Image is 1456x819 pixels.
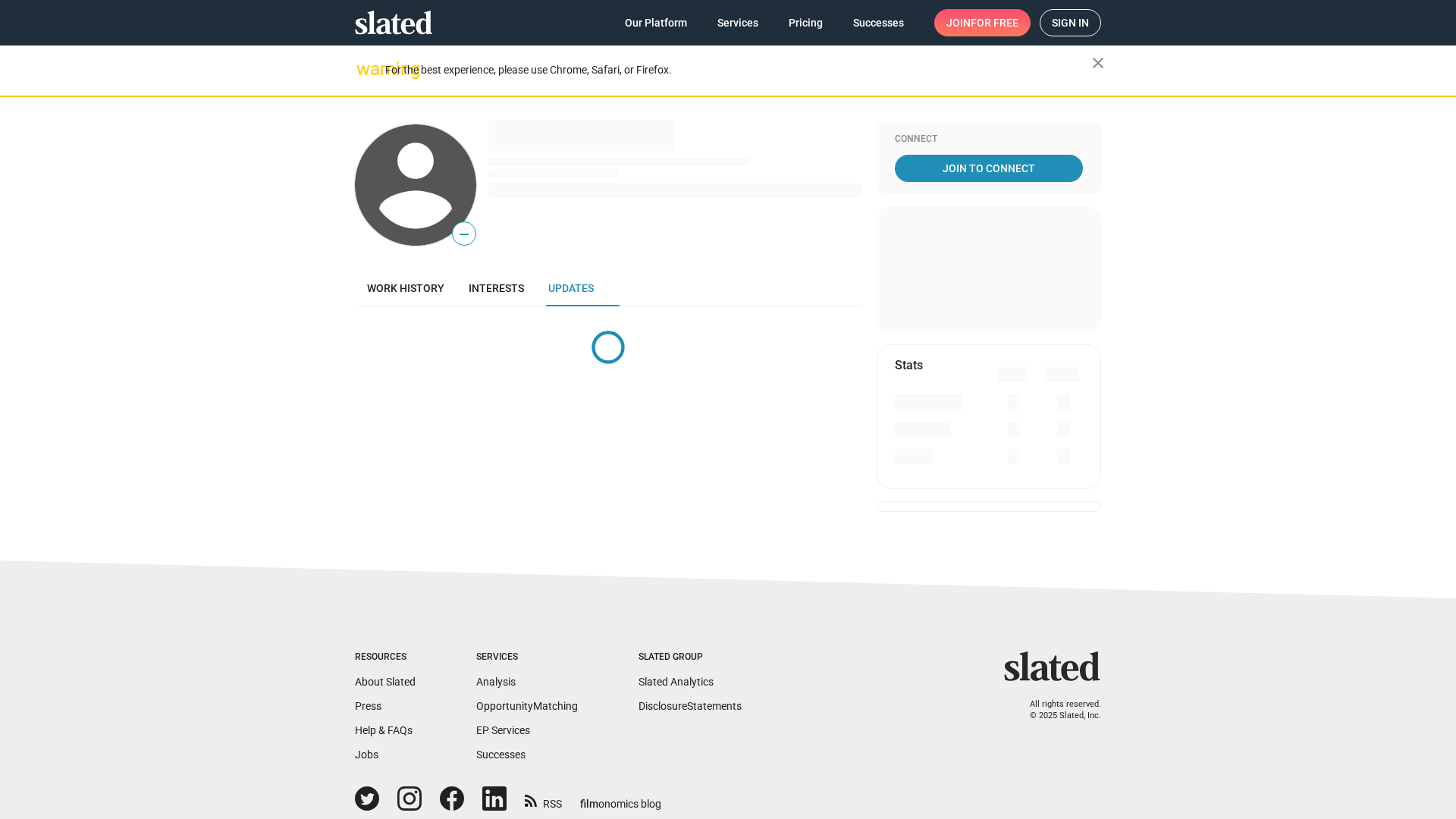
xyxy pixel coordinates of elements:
span: Pricing [789,9,823,36]
a: Sign in [1040,9,1101,36]
p: All rights reserved. © 2025 Slated, Inc. [1014,699,1101,721]
span: Join To Connect [898,155,1080,182]
span: Work history [367,282,444,294]
mat-icon: warning [356,60,375,78]
a: Slated Analytics [639,676,714,688]
a: About Slated [355,676,416,688]
div: Resources [355,651,416,664]
span: Updates [548,282,594,294]
a: DisclosureStatements [639,700,742,712]
span: Successes [853,9,904,36]
a: OpportunityMatching [476,700,578,712]
div: Services [476,651,578,664]
a: EP Services [476,724,530,736]
div: For the best experience, please use Chrome, Safari, or Firefox. [385,60,1092,80]
a: filmonomics blog [580,785,661,811]
mat-card-title: Stats [895,357,923,373]
span: Join [946,9,1018,36]
span: — [453,224,475,244]
a: Work history [355,270,457,306]
a: Successes [476,748,526,761]
span: Services [717,9,758,36]
span: for free [971,9,1018,36]
a: Successes [841,9,916,36]
a: Jobs [355,748,378,761]
span: Interests [469,282,524,294]
a: Joinfor free [934,9,1031,36]
span: Our Platform [625,9,687,36]
a: Join To Connect [895,155,1083,182]
span: film [580,798,598,810]
div: Slated Group [639,651,742,664]
span: Sign in [1052,10,1089,36]
a: Analysis [476,676,516,688]
a: Press [355,700,381,712]
div: Connect [895,133,1083,146]
a: Help & FAQs [355,724,413,736]
a: RSS [525,788,562,811]
a: Updates [536,270,606,306]
a: Services [705,9,770,36]
a: Pricing [777,9,835,36]
mat-icon: close [1089,54,1107,72]
a: Interests [457,270,536,306]
a: Our Platform [613,9,699,36]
